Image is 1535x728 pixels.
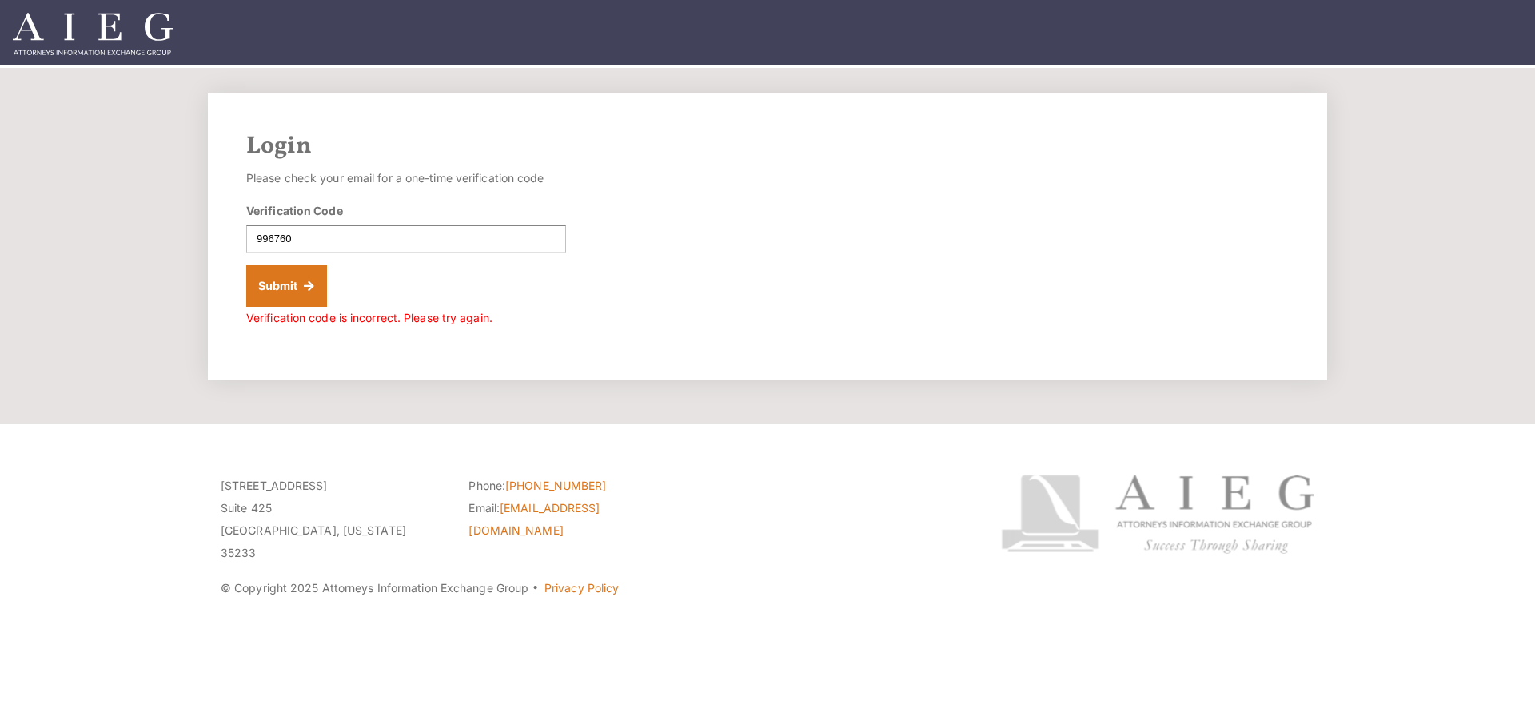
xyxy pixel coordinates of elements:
[532,587,539,595] span: ·
[246,202,343,219] label: Verification Code
[1001,475,1314,554] img: Attorneys Information Exchange Group logo
[246,167,566,189] p: Please check your email for a one-time verification code
[468,475,692,497] li: Phone:
[221,475,445,564] p: [STREET_ADDRESS] Suite 425 [GEOGRAPHIC_DATA], [US_STATE] 35233
[544,581,619,595] a: Privacy Policy
[13,13,173,55] img: Attorneys Information Exchange Group
[246,132,1289,161] h2: Login
[505,479,606,492] a: [PHONE_NUMBER]
[246,311,492,324] span: Verification code is incorrect. Please try again.
[468,497,692,542] li: Email:
[221,577,941,599] p: © Copyright 2025 Attorneys Information Exchange Group
[246,265,327,307] button: Submit
[468,501,600,537] a: [EMAIL_ADDRESS][DOMAIN_NAME]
